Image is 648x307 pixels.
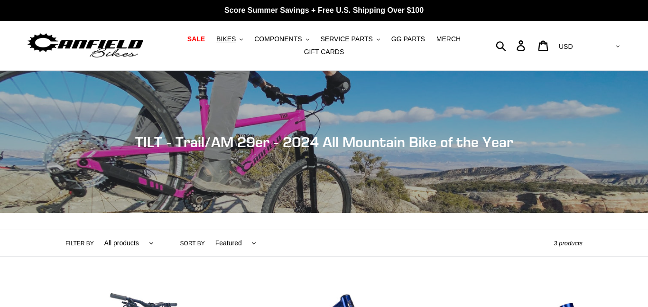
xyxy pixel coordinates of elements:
[554,240,583,247] span: 3 products
[320,35,372,43] span: SERVICE PARTS
[135,133,513,150] span: TILT - Trail/AM 29er - 2024 All Mountain Bike of the Year
[315,33,384,46] button: SERVICE PARTS
[187,35,205,43] span: SALE
[436,35,461,43] span: MERCH
[216,35,236,43] span: BIKES
[180,239,205,248] label: Sort by
[299,46,349,58] a: GIFT CARDS
[183,33,210,46] a: SALE
[391,35,425,43] span: GG PARTS
[304,48,344,56] span: GIFT CARDS
[212,33,248,46] button: BIKES
[65,239,94,248] label: Filter by
[387,33,430,46] a: GG PARTS
[432,33,465,46] a: MERCH
[254,35,302,43] span: COMPONENTS
[26,31,145,61] img: Canfield Bikes
[250,33,314,46] button: COMPONENTS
